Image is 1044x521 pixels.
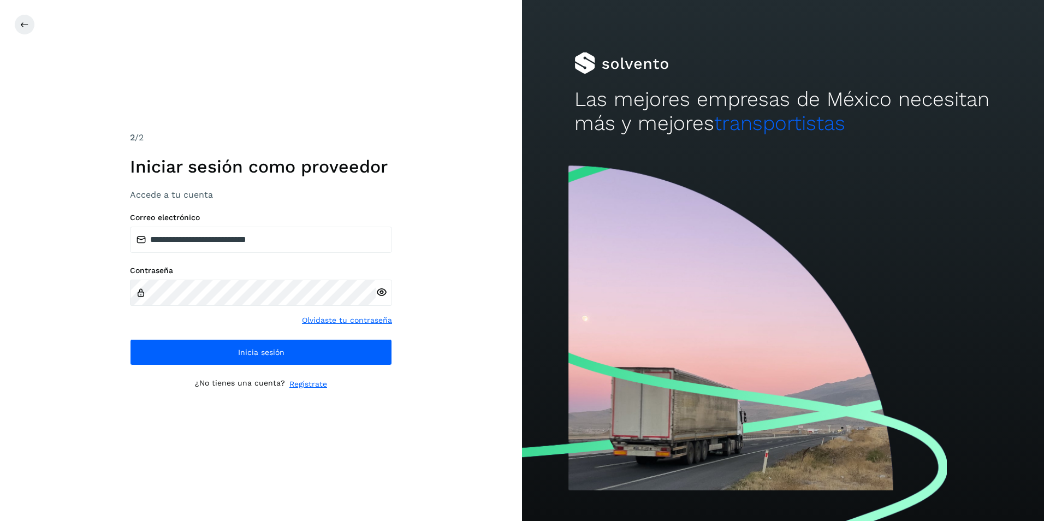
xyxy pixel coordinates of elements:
div: /2 [130,131,392,144]
label: Contraseña [130,266,392,275]
label: Correo electrónico [130,213,392,222]
button: Inicia sesión [130,339,392,365]
h1: Iniciar sesión como proveedor [130,156,392,177]
span: transportistas [714,111,845,135]
p: ¿No tienes una cuenta? [195,378,285,390]
h2: Las mejores empresas de México necesitan más y mejores [574,87,992,136]
h3: Accede a tu cuenta [130,190,392,200]
span: 2 [130,132,135,143]
span: Inicia sesión [238,348,284,356]
a: Olvidaste tu contraseña [302,315,392,326]
a: Regístrate [289,378,327,390]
